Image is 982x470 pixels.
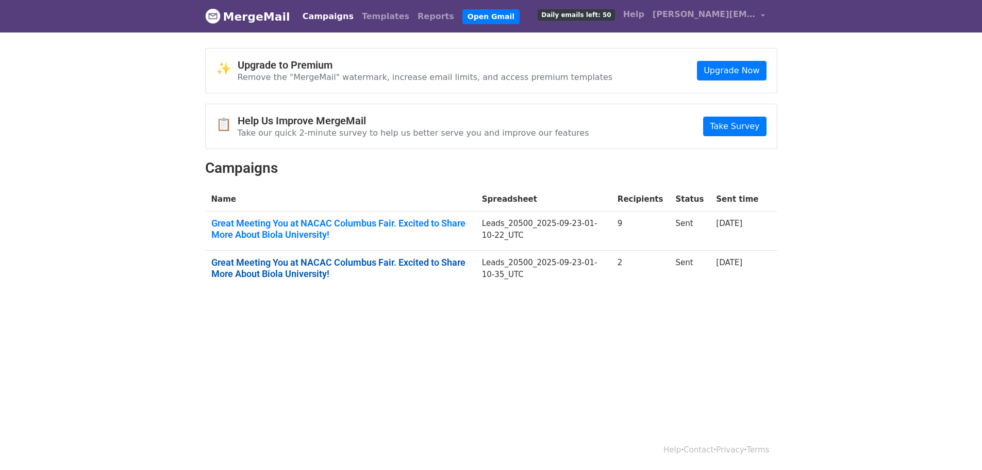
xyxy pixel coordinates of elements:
td: Leads_20500_2025-09-23-01-10-22_UTC [476,212,611,251]
a: Reports [413,6,458,27]
td: 2 [611,251,670,290]
span: 📋 [216,117,238,132]
a: Open Gmail [462,9,520,24]
a: [PERSON_NAME][EMAIL_ADDRESS][PERSON_NAME][DOMAIN_NAME] [648,4,769,28]
th: Spreadsheet [476,187,611,212]
a: Help [663,445,681,455]
a: Great Meeting You at NACAC Columbus Fair. Excited to Share More About Biola University! [211,257,470,279]
th: Sent time [710,187,764,212]
h2: Campaigns [205,159,777,177]
span: [PERSON_NAME][EMAIL_ADDRESS][PERSON_NAME][DOMAIN_NAME] [653,8,756,21]
th: Name [205,187,476,212]
a: Terms [746,445,769,455]
a: Privacy [716,445,744,455]
p: Remove the "MergeMail" watermark, increase email limits, and access premium templates [238,72,613,83]
a: Great Meeting You at NACAC Columbus Fair. Excited to Share More About Biola University! [211,218,470,240]
a: Take Survey [703,117,766,136]
a: [DATE] [716,258,742,267]
td: Sent [669,251,710,290]
h4: Upgrade to Premium [238,59,613,71]
a: Daily emails left: 50 [534,4,619,25]
a: Contact [684,445,713,455]
td: Sent [669,212,710,251]
span: ✨ [216,61,238,76]
img: MergeMail logo [205,8,221,24]
p: Take our quick 2-minute survey to help us better serve you and improve our features [238,127,589,138]
a: Help [619,4,648,25]
iframe: Chat Widget [930,420,982,470]
th: Status [669,187,710,212]
h4: Help Us Improve MergeMail [238,115,589,127]
span: Daily emails left: 50 [538,9,614,21]
a: Campaigns [298,6,358,27]
td: Leads_20500_2025-09-23-01-10-35_UTC [476,251,611,290]
td: 9 [611,212,670,251]
a: Upgrade Now [697,61,766,80]
a: MergeMail [205,6,290,27]
th: Recipients [611,187,670,212]
a: [DATE] [716,219,742,228]
a: Templates [358,6,413,27]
